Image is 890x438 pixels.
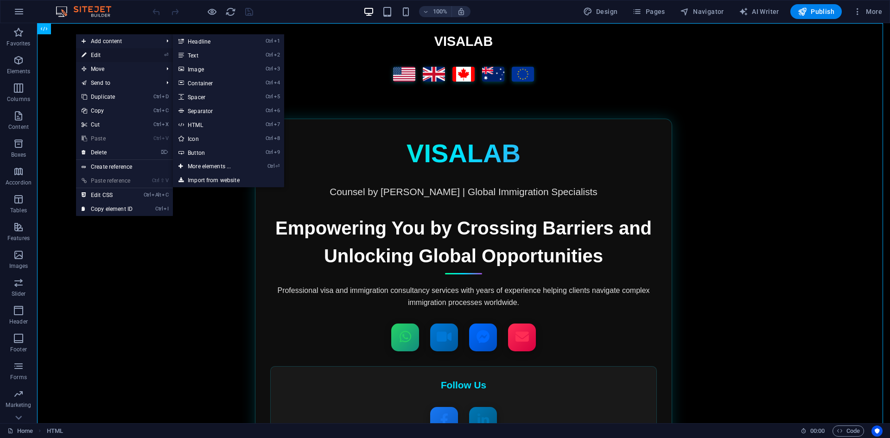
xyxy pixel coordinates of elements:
[266,52,273,58] i: Ctrl
[7,425,33,437] a: Click to cancel selection. Double-click to open Pages
[801,425,825,437] h6: Session time
[267,163,275,169] i: Ctrl
[153,135,161,141] i: Ctrl
[871,425,883,437] button: Usercentrics
[10,207,27,214] p: Tables
[849,4,886,19] button: More
[735,4,783,19] button: AI Writer
[6,40,30,47] p: Favorites
[275,163,280,169] i: ⏎
[9,262,28,270] p: Images
[837,425,860,437] span: Code
[173,104,249,118] a: Ctrl6Separator
[266,149,273,155] i: Ctrl
[579,4,622,19] button: Design
[225,6,236,17] button: reload
[266,135,273,141] i: Ctrl
[161,149,168,155] i: ⌦
[160,178,165,184] i: ⇧
[76,76,159,90] a: Send to
[274,108,280,114] i: 6
[144,192,151,198] i: Ctrl
[76,104,138,118] a: CtrlCCopy
[47,425,63,437] nav: breadcrumb
[76,132,138,146] a: CtrlVPaste
[164,206,168,212] i: I
[266,94,273,100] i: Ctrl
[274,94,280,100] i: 5
[76,34,159,48] span: Add content
[225,6,236,17] i: Reload page
[206,6,217,17] button: Click here to leave preview mode and continue editing
[629,4,668,19] button: Pages
[173,132,249,146] a: Ctrl8Icon
[632,7,665,16] span: Pages
[76,174,138,188] a: Ctrl⇧VPaste reference
[173,159,249,173] a: Ctrl⏎More elements ...
[457,7,465,16] i: On resize automatically adjust zoom level to fit chosen device.
[6,179,32,186] p: Accordion
[76,146,138,159] a: ⌦Delete
[153,108,161,114] i: Ctrl
[274,38,280,44] i: 1
[266,38,273,44] i: Ctrl
[274,80,280,86] i: 4
[433,6,448,17] h6: 100%
[10,346,27,353] p: Footer
[173,90,249,104] a: Ctrl5Spacer
[76,90,138,104] a: CtrlDDuplicate
[162,135,168,141] i: V
[76,160,173,174] a: Create reference
[274,52,280,58] i: 2
[579,4,622,19] div: Design (Ctrl+Alt+Y)
[76,62,159,76] span: Move
[817,427,818,434] span: :
[12,290,26,298] p: Slider
[7,235,30,242] p: Features
[76,202,138,216] a: CtrlICopy element ID
[9,318,28,325] p: Header
[798,7,834,16] span: Publish
[790,4,842,19] button: Publish
[853,7,882,16] span: More
[162,108,168,114] i: C
[266,66,273,72] i: Ctrl
[47,425,63,437] span: Click to select. Double-click to edit
[173,118,249,132] a: Ctrl7HTML
[173,76,249,90] a: Ctrl4Container
[274,135,280,141] i: 8
[833,425,864,437] button: Code
[173,146,249,159] a: Ctrl9Button
[173,62,249,76] a: Ctrl3Image
[162,192,168,198] i: C
[76,118,138,132] a: CtrlXCut
[810,425,825,437] span: 00 00
[173,48,249,62] a: Ctrl2Text
[153,121,161,127] i: Ctrl
[162,121,168,127] i: X
[7,95,30,103] p: Columns
[676,4,728,19] button: Navigator
[173,173,284,187] a: Import from website
[274,149,280,155] i: 9
[152,178,159,184] i: Ctrl
[7,68,31,75] p: Elements
[162,94,168,100] i: D
[739,7,779,16] span: AI Writer
[53,6,123,17] img: Editor Logo
[274,121,280,127] i: 7
[680,7,724,16] span: Navigator
[419,6,452,17] button: 100%
[153,94,161,100] i: Ctrl
[266,80,273,86] i: Ctrl
[10,374,27,381] p: Forms
[173,34,249,48] a: Ctrl1Headline
[11,151,26,159] p: Boxes
[266,121,273,127] i: Ctrl
[266,108,273,114] i: Ctrl
[164,52,168,58] i: ⏎
[76,188,138,202] a: CtrlAltCEdit CSS
[76,48,138,62] a: ⏎Edit
[583,7,618,16] span: Design
[152,192,161,198] i: Alt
